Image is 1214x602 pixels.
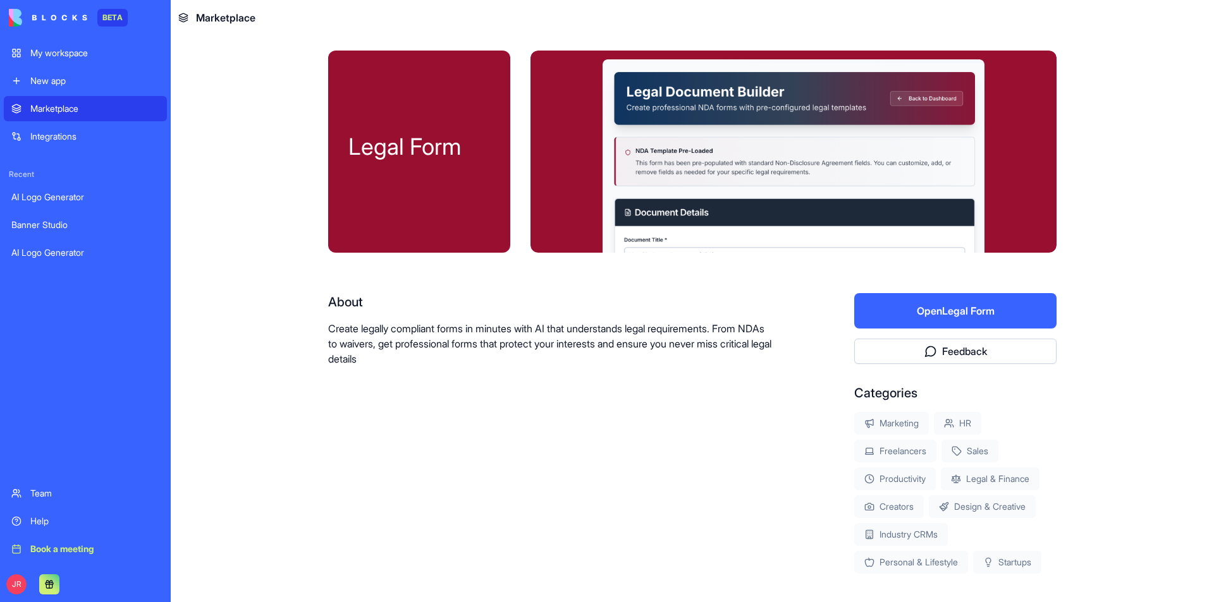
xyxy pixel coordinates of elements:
[854,523,948,546] div: Industry CRMs
[97,9,128,27] div: BETA
[217,409,237,429] button: Send a message…
[854,551,968,574] div: Personal & Lifestyle
[854,467,936,490] div: Productivity
[30,75,159,87] div: New app
[4,240,167,265] a: AI Logo Generator
[40,414,50,424] button: Gif picker
[20,73,197,172] div: Yes, that’s correct — the Business plan is $200/month. The amount you’ve already paid will be con...
[30,515,159,527] div: Help
[854,384,1057,402] div: Categories
[9,9,128,27] a: BETA
[11,191,159,203] div: AI Logo Generator
[30,487,159,500] div: Team
[222,5,245,28] div: Close
[854,412,929,435] div: Marketing
[198,5,222,29] button: Home
[4,212,167,238] a: Banner Studio
[854,304,1057,317] a: OpenLegal Form
[348,134,490,159] div: Legal Form
[973,551,1041,574] div: Startups
[8,5,32,29] button: go back
[196,10,255,25] span: Marketplace
[4,96,167,121] a: Marketplace
[6,574,27,594] span: JR
[36,7,56,27] div: Profile image for Michal
[10,66,207,385] div: Yes, that’s correct — the Business plan is $200/month. The amount you’ve already paid will be con...
[11,387,242,409] textarea: Message…
[4,68,167,93] a: New app
[4,40,167,66] a: My workspace
[854,440,936,462] div: Freelancers
[4,481,167,506] a: Team
[4,124,167,149] a: Integrations
[854,495,924,518] div: Creators
[30,130,159,143] div: Integrations
[61,6,144,16] h1: [PERSON_NAME]
[941,440,998,462] div: Sales
[10,66,243,407] div: Michal says…
[4,169,167,179] span: Recent
[4,536,167,562] a: Book a meeting
[11,219,159,231] div: Banner Studio
[934,412,981,435] div: HR
[61,16,126,28] p: Active 30m ago
[854,293,1057,328] button: OpenLegal Form
[328,293,773,311] div: About
[30,102,159,115] div: Marketplace
[60,414,70,424] button: Upload attachment
[941,467,1039,490] div: Legal & Finance
[11,246,159,259] div: AI Logo Generator
[929,495,1036,518] div: Design & Creative
[9,9,87,27] img: logo
[328,321,773,366] p: Create legally compliant forms in minutes with AI that understands legal requirements. From NDAs ...
[30,543,159,555] div: Book a meeting
[30,47,159,59] div: My workspace
[4,184,167,210] a: AI Logo Generator
[854,339,1057,364] button: Feedback
[4,509,167,534] a: Help
[20,414,30,424] button: Emoji picker
[20,179,197,278] div: The Business plan includes more builder credits, usage credits, additional users, advanced permis...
